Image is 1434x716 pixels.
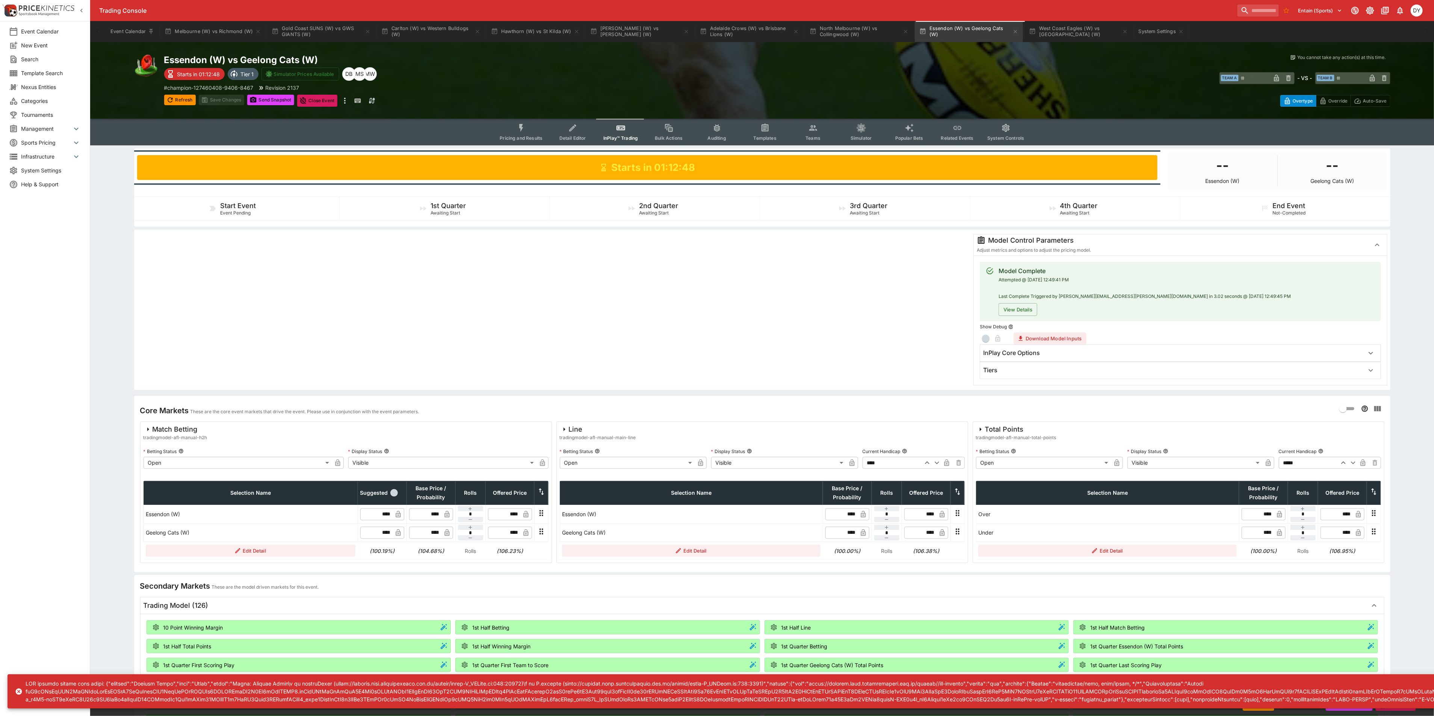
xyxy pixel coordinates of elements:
[21,83,81,91] span: Nexus Entities
[261,68,339,80] button: Simulator Prices Available
[297,95,337,107] button: Close Event
[21,139,72,147] span: Sports Pricing
[1363,4,1377,17] button: Toggle light/dark mode
[266,84,299,92] p: Revision 2137
[1221,75,1239,81] span: Team A
[1280,95,1316,107] button: Overtype
[560,457,695,469] div: Open
[639,210,669,216] span: Awaiting Start
[494,119,1030,145] div: Event type filters
[1326,155,1339,175] h1: --
[144,505,358,523] td: Essendon (W)
[342,67,356,81] div: Dylan Brown
[144,523,358,542] td: Geelong Cats (W)
[559,135,586,141] span: Detail Editor
[178,449,184,454] button: Betting Status
[348,457,536,469] div: Visible
[21,166,81,174] span: System Settings
[1134,21,1189,42] button: System Settings
[976,523,1239,542] td: Under
[863,448,901,455] p: Current Handicap
[1294,5,1347,17] button: Select Tenant
[976,434,1056,441] span: tradingmodel-afl-manual-total-points
[1318,481,1367,505] th: Offered Price
[1008,324,1014,329] button: Show Debug
[472,642,530,650] p: 1st Half Winning Margin
[1090,661,1162,669] p: 1st Quarter Last Scoring Play
[146,545,355,557] button: Edit Detail
[560,481,823,505] th: Selection Name
[485,481,534,505] th: Offered Price
[1363,97,1387,105] p: Auto-Save
[19,12,59,16] img: Sportsbook Management
[160,21,266,42] button: Melbourne (W) vs Richmond (W)
[1272,210,1306,216] span: Not-Completed
[1288,481,1318,505] th: Rolls
[805,135,821,141] span: Teams
[1060,201,1098,210] h5: 4th Quarter
[1127,448,1162,455] p: Display Status
[360,488,388,497] span: Suggested
[267,21,375,42] button: Gold Coast SUNS (W) vs GWS GIANTS (W)
[1011,449,1016,454] button: Betting Status
[823,481,872,505] th: Base Price / Probability
[406,481,455,505] th: Base Price / Probability
[805,21,913,42] button: North Melbourne (W) vs Collingwood (W)
[850,201,887,210] h5: 3rd Quarter
[377,21,485,42] button: Carlton (W) vs Western Bulldogs (W)
[851,135,872,141] span: Simulator
[144,481,358,505] th: Selection Name
[1293,97,1313,105] p: Overtype
[340,95,349,107] button: more
[560,523,823,542] td: Geelong Cats (W)
[850,210,879,216] span: Awaiting Start
[695,21,804,42] button: Adelaide Crows (W) vs Brisbane Lions (W)
[241,70,254,78] p: Tier 1
[603,135,638,141] span: InPlay™ Trading
[560,425,636,434] div: Line
[781,642,828,650] p: 1st Quarter Betting
[163,642,212,650] p: 1st Half Total Points
[472,624,509,631] p: 1st Half Betting
[904,547,948,555] h6: (106.38%)
[1163,449,1168,454] button: Display Status
[825,547,869,555] h6: (100.00%)
[140,406,189,415] h4: Core Markets
[560,448,593,455] p: Betting Status
[140,581,210,591] h4: Secondary Markets
[190,408,419,415] p: These are the core event markets that drive the event. Please use in conjunction with the event p...
[472,661,549,669] p: 1st Quarter First Team to Score
[1241,547,1286,555] h6: (100.00%)
[21,55,81,63] span: Search
[1348,4,1362,17] button: Connected to PK
[144,434,207,441] span: tradingmodel-afl-manual-h2h
[655,135,683,141] span: Bulk Actions
[1298,54,1386,61] p: You cannot take any action(s) at this time.
[1280,5,1292,17] button: No Bookmarks
[500,135,542,141] span: Pricing and Results
[1280,95,1390,107] div: Start From
[21,69,81,77] span: Template Search
[144,425,207,434] div: Match Betting
[134,54,158,78] img: australian_rules.png
[708,135,726,141] span: Auditing
[902,449,907,454] button: Current Handicap
[976,457,1111,469] div: Open
[220,201,256,210] h5: Start Event
[164,54,777,66] h2: Copy To Clipboard
[987,135,1024,141] span: System Controls
[1411,5,1423,17] div: dylan.brown
[747,449,752,454] button: Display Status
[353,67,366,81] div: Matthew Scott
[595,449,600,454] button: Betting Status
[611,161,695,174] h1: Starts in 01:12:48
[163,624,223,631] p: 10 Point Winning Margin
[1238,5,1279,17] input: search
[1298,74,1312,82] h6: - VS -
[976,425,1056,434] div: Total Points
[562,545,821,557] button: Edit Detail
[21,41,81,49] span: New Event
[144,601,209,610] h5: Trading Model (126)
[639,201,678,210] h5: 2nd Quarter
[1378,4,1392,17] button: Documentation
